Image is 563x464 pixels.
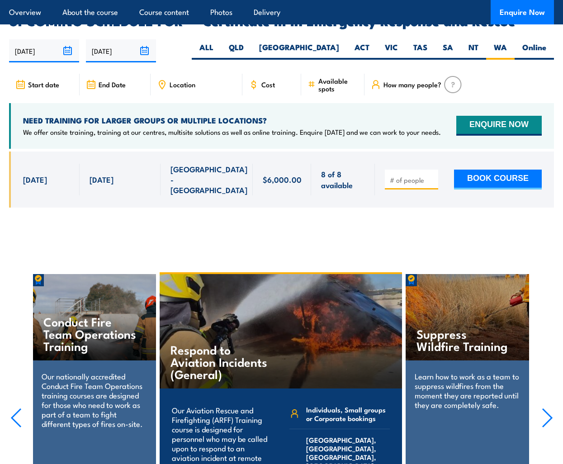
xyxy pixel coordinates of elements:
[454,170,542,189] button: BOOK COURSE
[515,42,554,60] label: Online
[261,80,275,88] span: Cost
[28,80,59,88] span: Start date
[221,42,251,60] label: QLD
[43,315,137,352] h4: Conduct Fire Team Operations Training
[263,174,302,185] span: $6,000.00
[435,42,461,60] label: SA
[90,174,114,185] span: [DATE]
[23,115,441,125] h4: NEED TRAINING FOR LARGER GROUPS OR MULTIPLE LOCATIONS?
[23,174,47,185] span: [DATE]
[377,42,406,60] label: VIC
[170,164,247,195] span: [GEOGRAPHIC_DATA] - [GEOGRAPHIC_DATA]
[416,327,511,352] h4: Suppress Wildfire Training
[9,39,79,62] input: From date
[9,14,554,26] h2: UPCOMING SCHEDULE FOR - "Certificate III in Emergency Response and Rescue"
[318,77,358,92] span: Available spots
[461,42,486,60] label: NT
[321,169,364,190] span: 8 of 8 available
[415,371,520,409] p: Learn how to work as a team to suppress wildfires from the moment they are reported until they ar...
[170,343,277,380] h4: Respond to Aviation Incidents (General)
[347,42,377,60] label: ACT
[406,42,435,60] label: TAS
[42,371,147,428] p: Our nationally accredited Conduct Fire Team Operations training courses are designed for those wh...
[86,39,156,62] input: To date
[383,80,441,88] span: How many people?
[99,80,126,88] span: End Date
[170,80,195,88] span: Location
[23,128,441,137] p: We offer onsite training, training at our centres, multisite solutions as well as online training...
[456,116,542,136] button: ENQUIRE NOW
[486,42,515,60] label: WA
[306,405,389,422] span: Individuals, Small groups or Corporate bookings
[390,175,435,185] input: # of people
[251,42,347,60] label: [GEOGRAPHIC_DATA]
[192,42,221,60] label: ALL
